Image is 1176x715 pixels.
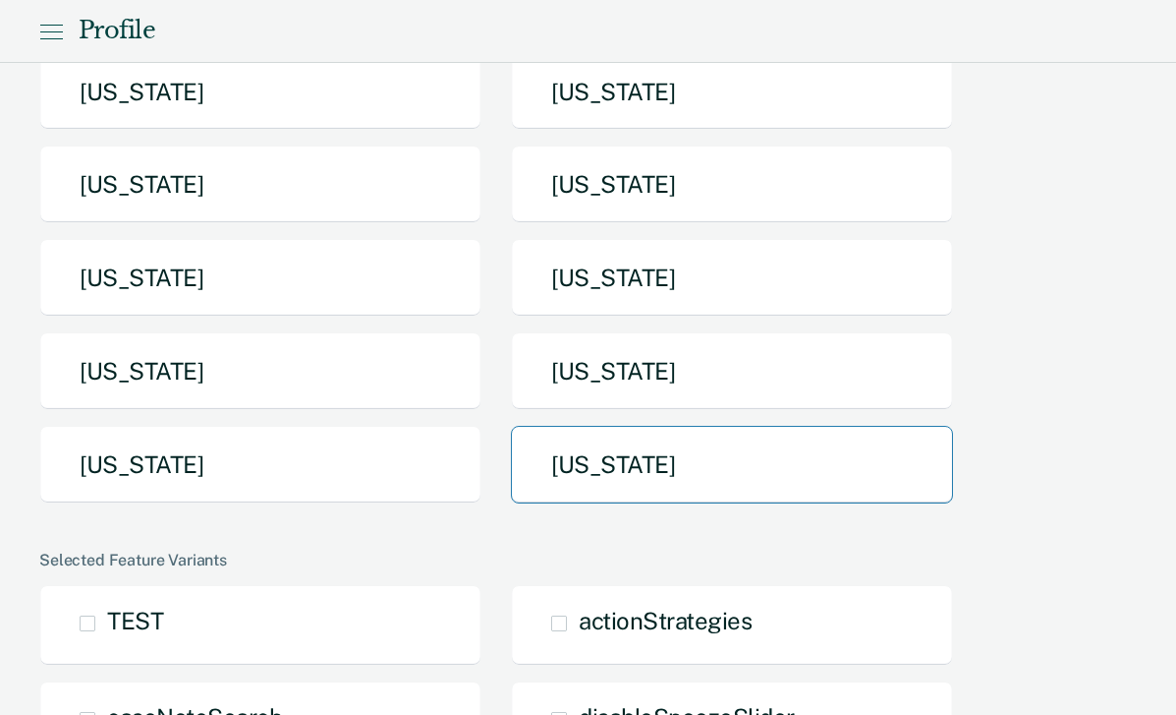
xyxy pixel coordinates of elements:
[39,239,481,317] button: [US_STATE]
[39,426,481,504] button: [US_STATE]
[79,17,155,45] div: Profile
[39,332,481,410] button: [US_STATE]
[511,332,953,410] button: [US_STATE]
[579,607,752,634] span: actionStrategies
[39,146,481,223] button: [US_STATE]
[39,53,481,131] button: [US_STATE]
[511,146,953,223] button: [US_STATE]
[39,551,1137,569] div: Selected Feature Variants
[107,607,163,634] span: TEST
[511,239,953,317] button: [US_STATE]
[511,53,953,131] button: [US_STATE]
[511,426,953,504] button: [US_STATE]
